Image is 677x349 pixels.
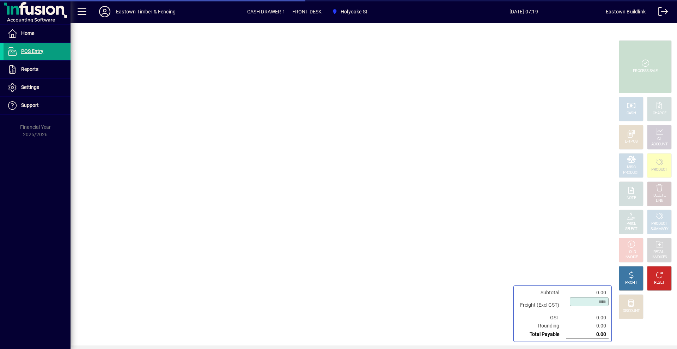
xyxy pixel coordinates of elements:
div: ACCOUNT [651,142,667,147]
div: Eastown Buildlink [606,6,646,17]
td: Rounding [517,322,566,330]
div: Eastown Timber & Fencing [116,6,176,17]
div: LINE [656,198,663,204]
div: NOTE [627,195,636,201]
span: Reports [21,66,38,72]
div: PROFIT [625,280,637,285]
span: Settings [21,84,39,90]
a: Logout [653,1,668,24]
div: PROCESS SALE [633,68,658,74]
div: DISCOUNT [623,308,640,314]
span: Support [21,102,39,108]
td: Freight (Excl GST) [517,297,566,314]
button: Profile [93,5,116,18]
a: Reports [4,61,71,78]
div: HOLD [627,249,636,255]
div: RESET [654,280,665,285]
a: Home [4,25,71,42]
td: 0.00 [566,314,609,322]
td: 0.00 [566,322,609,330]
td: 0.00 [566,330,609,339]
span: [DATE] 07:19 [441,6,606,17]
span: POS Entry [21,48,43,54]
div: CASH [627,111,636,116]
div: PRODUCT [651,221,667,227]
div: INVOICES [652,255,667,260]
span: Holyoake St [341,6,367,17]
div: DELETE [653,193,665,198]
span: Holyoake St [329,5,370,18]
div: SELECT [625,227,638,232]
div: PRODUCT [623,170,639,175]
div: CHARGE [653,111,666,116]
div: RECALL [653,249,666,255]
div: MISC [627,165,635,170]
div: PRICE [627,221,636,227]
a: Settings [4,79,71,96]
div: EFTPOS [625,139,638,144]
div: INVOICE [624,255,638,260]
td: Subtotal [517,289,566,297]
div: PRODUCT [651,167,667,173]
div: SUMMARY [651,227,668,232]
span: CASH DRAWER 1 [247,6,285,17]
span: FRONT DESK [292,6,322,17]
span: Home [21,30,34,36]
div: GL [657,137,662,142]
td: 0.00 [566,289,609,297]
a: Support [4,97,71,114]
td: Total Payable [517,330,566,339]
td: GST [517,314,566,322]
